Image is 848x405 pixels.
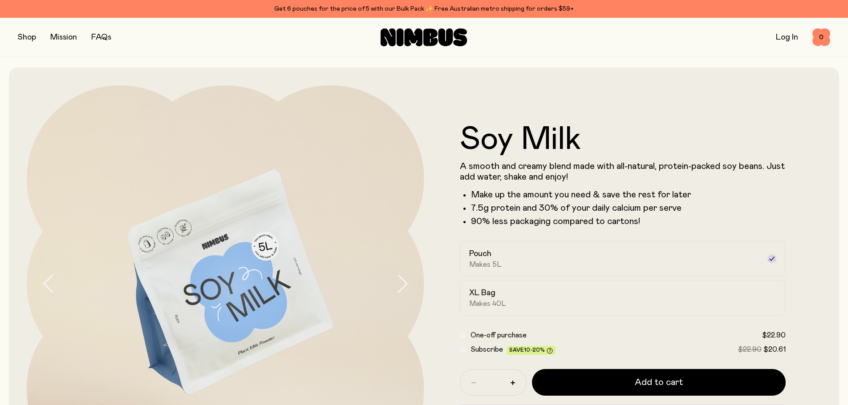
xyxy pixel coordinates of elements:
[762,332,786,339] span: $22.90
[471,189,786,200] li: Make up the amount you need & save the rest for later
[738,346,762,353] span: $22.90
[471,346,503,353] span: Subscribe
[635,376,683,389] span: Add to cart
[460,161,786,182] p: A smooth and creamy blend made with all-natural, protein-packed soy beans. Just add water, shake ...
[471,203,786,213] li: 7.5g protein and 30% of your daily calcium per serve
[532,369,786,396] button: Add to cart
[471,332,527,339] span: One-off purchase
[18,4,830,14] div: Get 6 pouches for the price of 5 with our Bulk Pack ✨ Free Australian metro shipping for orders $59+
[91,33,111,41] a: FAQs
[776,33,798,41] a: Log In
[469,249,491,259] h2: Pouch
[509,347,553,354] span: Save
[460,124,786,156] h1: Soy Milk
[469,288,495,298] h2: XL Bag
[524,347,545,353] span: 10-20%
[812,28,830,46] button: 0
[471,216,786,227] p: 90% less packaging compared to cartons!
[469,299,506,308] span: Makes 40L
[469,260,502,269] span: Makes 5L
[763,346,786,353] span: $20.61
[50,33,77,41] a: Mission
